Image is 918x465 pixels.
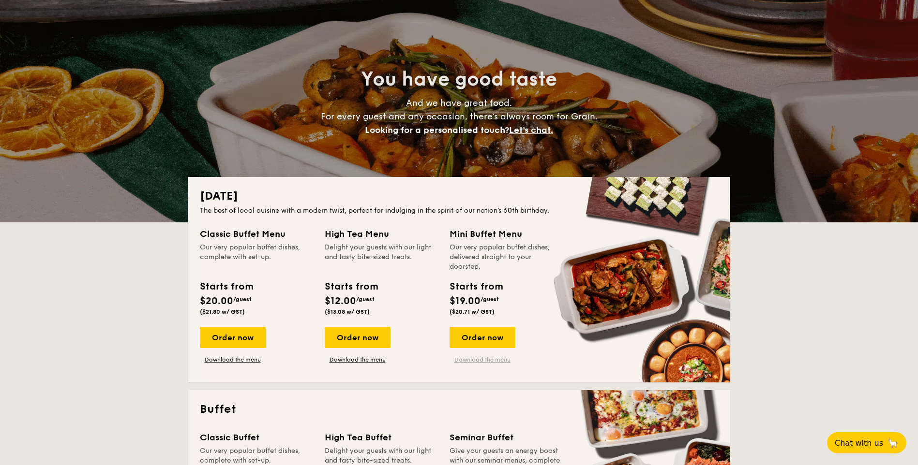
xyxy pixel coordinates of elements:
[450,431,563,444] div: Seminar Buffet
[450,279,502,294] div: Starts from
[325,295,356,307] span: $12.00
[200,206,719,216] div: The best of local cuisine with a modern twist, perfect for indulging in the spirit of our nation’...
[450,295,481,307] span: $19.00
[361,68,557,91] span: You have good taste
[325,431,438,444] div: High Tea Buffet
[887,437,899,449] span: 🦙
[450,227,563,241] div: Mini Buffet Menu
[325,308,370,315] span: ($13.08 w/ GST)
[450,327,515,348] div: Order now
[450,243,563,272] div: Our very popular buffet dishes, delivered straight to your doorstep.
[325,243,438,272] div: Delight your guests with our light and tasty bite-sized treats.
[450,308,495,315] span: ($20.71 w/ GST)
[325,327,391,348] div: Order now
[200,327,266,348] div: Order now
[200,227,313,241] div: Classic Buffet Menu
[233,296,252,303] span: /guest
[835,438,883,448] span: Chat with us
[827,432,906,453] button: Chat with us🦙
[200,431,313,444] div: Classic Buffet
[481,296,499,303] span: /guest
[200,279,253,294] div: Starts from
[356,296,375,303] span: /guest
[200,402,719,417] h2: Buffet
[200,295,233,307] span: $20.00
[450,356,515,363] a: Download the menu
[509,125,553,135] span: Let's chat.
[200,243,313,272] div: Our very popular buffet dishes, complete with set-up.
[325,227,438,241] div: High Tea Menu
[325,279,377,294] div: Starts from
[321,98,598,135] span: And we have great food. For every guest and any occasion, there’s always room for Grain.
[200,308,245,315] span: ($21.80 w/ GST)
[200,189,719,204] h2: [DATE]
[325,356,391,363] a: Download the menu
[365,125,509,135] span: Looking for a personalised touch?
[200,356,266,363] a: Download the menu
